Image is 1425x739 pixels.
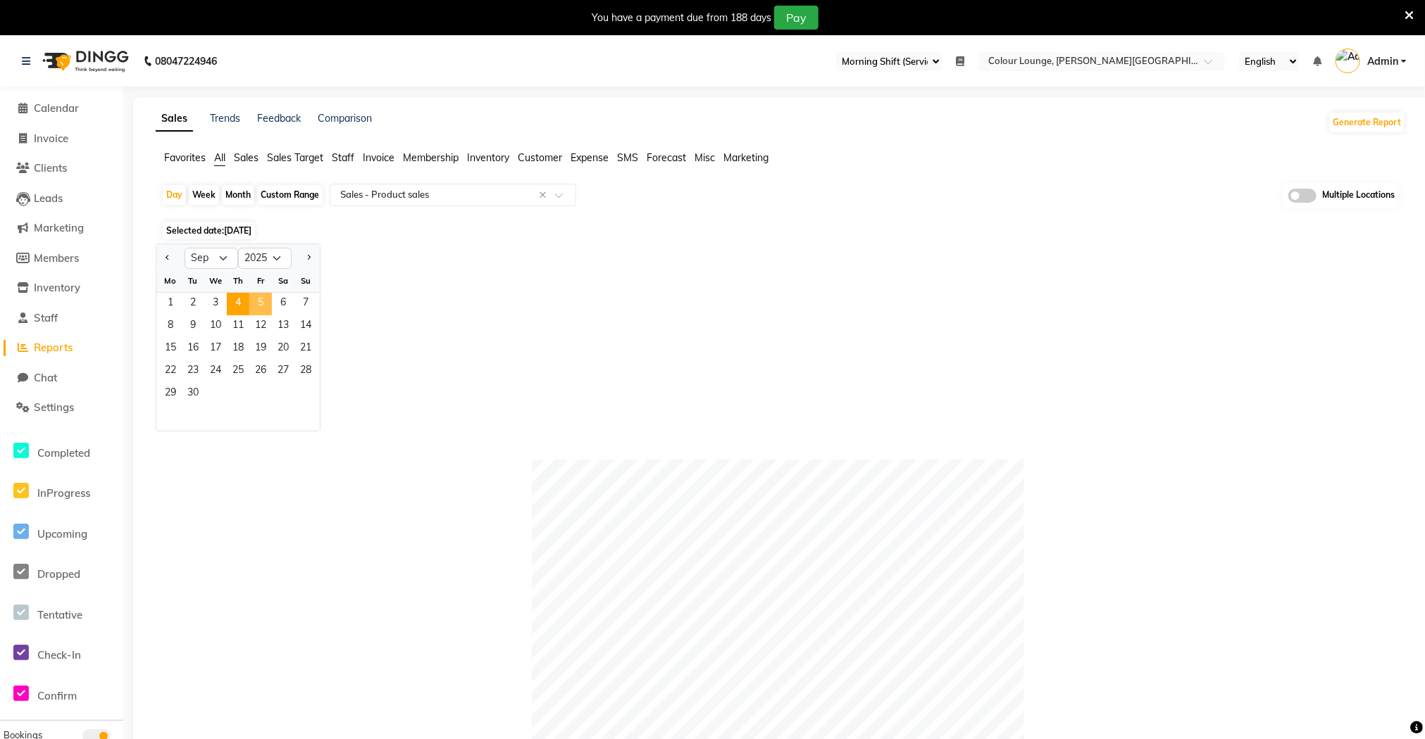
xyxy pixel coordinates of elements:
[257,112,301,125] a: Feedback
[159,383,182,405] div: Monday, September 29, 2025
[159,270,182,292] div: Mo
[182,383,204,405] span: 30
[182,315,204,338] div: Tuesday, September 9, 2025
[695,151,715,164] span: Misc
[227,315,249,338] span: 11
[294,270,317,292] div: Su
[774,6,819,30] button: Pay
[249,315,272,338] div: Friday, September 12, 2025
[303,247,314,270] button: Next month
[159,360,182,383] div: Monday, September 22, 2025
[34,371,57,384] span: Chat
[227,293,249,315] span: 4
[4,280,120,296] a: Inventory
[204,338,227,360] span: 17
[182,338,204,360] span: 16
[159,383,182,405] span: 29
[204,315,227,338] div: Wednesday, September 10, 2025
[294,360,317,383] span: 28
[294,338,317,360] div: Sunday, September 21, 2025
[156,106,193,132] a: Sales
[249,270,272,292] div: Fr
[159,360,182,383] span: 22
[249,360,272,383] div: Friday, September 26, 2025
[204,315,227,338] span: 10
[294,315,317,338] span: 14
[34,341,73,354] span: Reports
[592,11,771,25] div: You have a payment due from 188 days
[4,160,120,177] a: Clients
[249,293,272,315] div: Friday, September 5, 2025
[227,315,249,338] div: Thursday, September 11, 2025
[363,151,394,164] span: Invoice
[4,191,120,207] a: Leads
[294,293,317,315] span: 7
[257,185,323,205] div: Custom Range
[571,151,609,164] span: Expense
[294,360,317,383] div: Sunday, September 28, 2025
[332,151,354,164] span: Staff
[159,315,182,338] div: Monday, September 8, 2025
[163,185,186,205] div: Day
[467,151,509,164] span: Inventory
[272,360,294,383] span: 27
[318,112,372,125] a: Comparison
[34,281,80,294] span: Inventory
[723,151,768,164] span: Marketing
[272,315,294,338] div: Saturday, September 13, 2025
[182,338,204,360] div: Tuesday, September 16, 2025
[267,151,323,164] span: Sales Target
[249,338,272,360] div: Friday, September 19, 2025
[155,42,217,81] b: 08047224946
[37,527,87,541] span: Upcoming
[272,338,294,360] span: 20
[37,689,77,702] span: Confirm
[204,293,227,315] div: Wednesday, September 3, 2025
[227,338,249,360] span: 18
[4,251,120,267] a: Members
[159,338,182,360] span: 15
[204,270,227,292] div: We
[34,311,58,324] span: Staff
[222,185,254,205] div: Month
[4,101,120,117] a: Calendar
[214,151,225,164] span: All
[4,340,120,356] a: Reports
[37,608,82,621] span: Tentative
[4,131,120,147] a: Invoice
[34,251,79,265] span: Members
[238,248,292,269] select: Select year
[34,101,79,115] span: Calendar
[272,360,294,383] div: Saturday, September 27, 2025
[182,293,204,315] span: 2
[159,338,182,360] div: Monday, September 15, 2025
[189,185,219,205] div: Week
[4,220,120,236] a: Marketing
[37,648,81,662] span: Check-In
[272,270,294,292] div: Sa
[204,360,227,383] span: 24
[182,270,204,292] div: Tu
[1322,189,1395,203] span: Multiple Locations
[1336,49,1360,73] img: Admin
[539,188,551,203] span: Clear all
[37,567,80,581] span: Dropped
[210,112,240,125] a: Trends
[1367,54,1398,69] span: Admin
[159,293,182,315] span: 1
[272,315,294,338] span: 13
[204,338,227,360] div: Wednesday, September 17, 2025
[272,293,294,315] span: 6
[617,151,638,164] span: SMS
[204,293,227,315] span: 3
[182,383,204,405] div: Tuesday, September 30, 2025
[4,400,120,416] a: Settings
[37,446,90,460] span: Completed
[227,360,249,383] div: Thursday, September 25, 2025
[182,360,204,383] span: 23
[1329,113,1405,132] button: Generate Report
[162,247,173,270] button: Previous month
[163,222,255,239] span: Selected date:
[34,221,84,234] span: Marketing
[227,293,249,315] div: Thursday, September 4, 2025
